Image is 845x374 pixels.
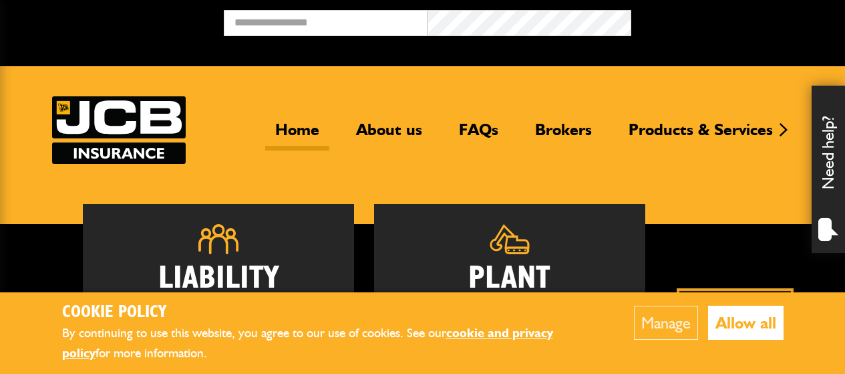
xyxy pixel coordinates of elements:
a: JCB Insurance Services [52,96,186,164]
button: Manage [634,306,698,340]
a: Brokers [525,120,602,151]
h2: Cookie Policy [62,302,593,323]
p: By continuing to use this website, you agree to our use of cookies. See our for more information. [62,323,593,364]
h2: Liability Insurance [103,264,334,329]
a: About us [346,120,432,151]
h2: Plant Insurance [394,264,625,322]
a: cookie and privacy policy [62,325,553,361]
div: Need help? [812,86,845,253]
button: Allow all [708,306,784,340]
img: JCB Insurance Services logo [52,96,186,164]
button: Broker Login [631,10,835,31]
a: Products & Services [619,120,783,151]
a: Home [265,120,329,151]
a: FAQs [449,120,508,151]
